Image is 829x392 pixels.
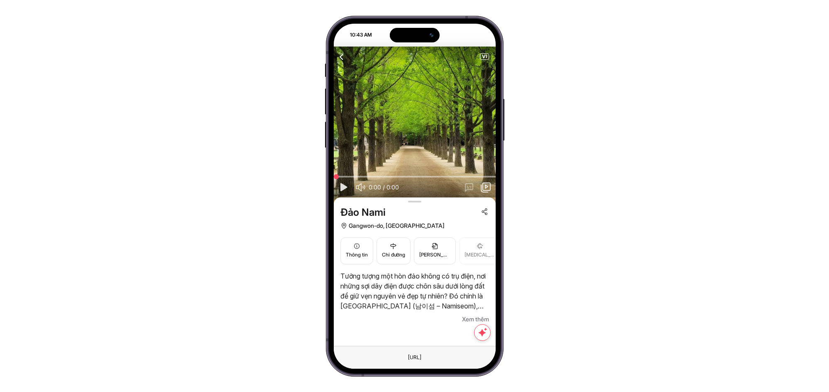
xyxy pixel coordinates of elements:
[401,352,428,363] div: Đây là một phần tử giả. Để thay đổi URL, chỉ cần sử dụng trường văn bản Trình duyệt ở phía trên.
[349,221,445,231] span: Gangwon-do, [GEOGRAPHIC_DATA]
[346,251,368,259] span: Thông tin
[340,271,489,311] p: Tưởng tượng một hòn đảo không có trụ điện, nơi những sợi dây điện được chôn sâu dưới lòng đất để ...
[465,251,496,259] span: [MEDICAL_DATA] quan
[382,251,405,259] span: Chỉ đường
[419,251,450,259] span: [PERSON_NAME]
[414,237,456,264] button: [PERSON_NAME]
[340,206,386,219] span: Đảo Nami
[462,314,489,324] span: Xem thêm
[480,53,489,60] button: VI
[369,183,399,192] span: 0:00 / 0:00
[340,237,373,264] button: Thông tin
[480,54,489,59] span: VI
[459,237,501,264] button: [MEDICAL_DATA] quan
[377,237,411,264] button: Chỉ đường
[335,31,376,39] div: 10:43 AM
